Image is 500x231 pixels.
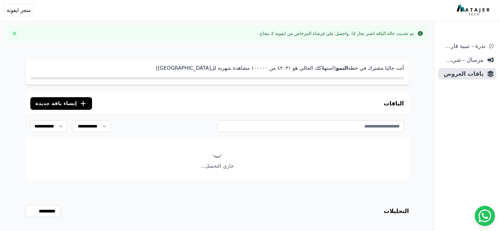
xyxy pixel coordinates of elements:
[4,4,34,17] button: متجر ايقونة
[25,162,409,170] p: جاري التحميل...
[441,42,485,50] span: ندرة - تنبية قارب علي النفاذ
[9,28,20,38] button: Close
[30,97,92,110] button: إنشاء باقة جديدة
[336,65,348,71] strong: النمو
[384,207,409,216] h3: التحليلات
[7,7,31,14] span: متجر ايقونة
[35,100,77,107] span: إنشاء باقة جديدة
[258,30,414,37] div: تم تحديث حالة الباقة اشتر بخار i2 ,واحصل على فرشاة المرحاض من ايقونة 2 بنجاح.
[384,99,404,108] h3: الباقات
[441,56,484,64] span: مرسال - شريط دعاية
[30,64,404,72] p: أنت حاليا مشترك في خطة (استهلاكك الحالي هو ٤٢۰۳١ من ١۰۰۰۰۰ مشاهدة شهرية لل[GEOGRAPHIC_DATA])
[457,5,491,16] img: MatajerTech Logo
[441,69,484,78] span: باقات العروض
